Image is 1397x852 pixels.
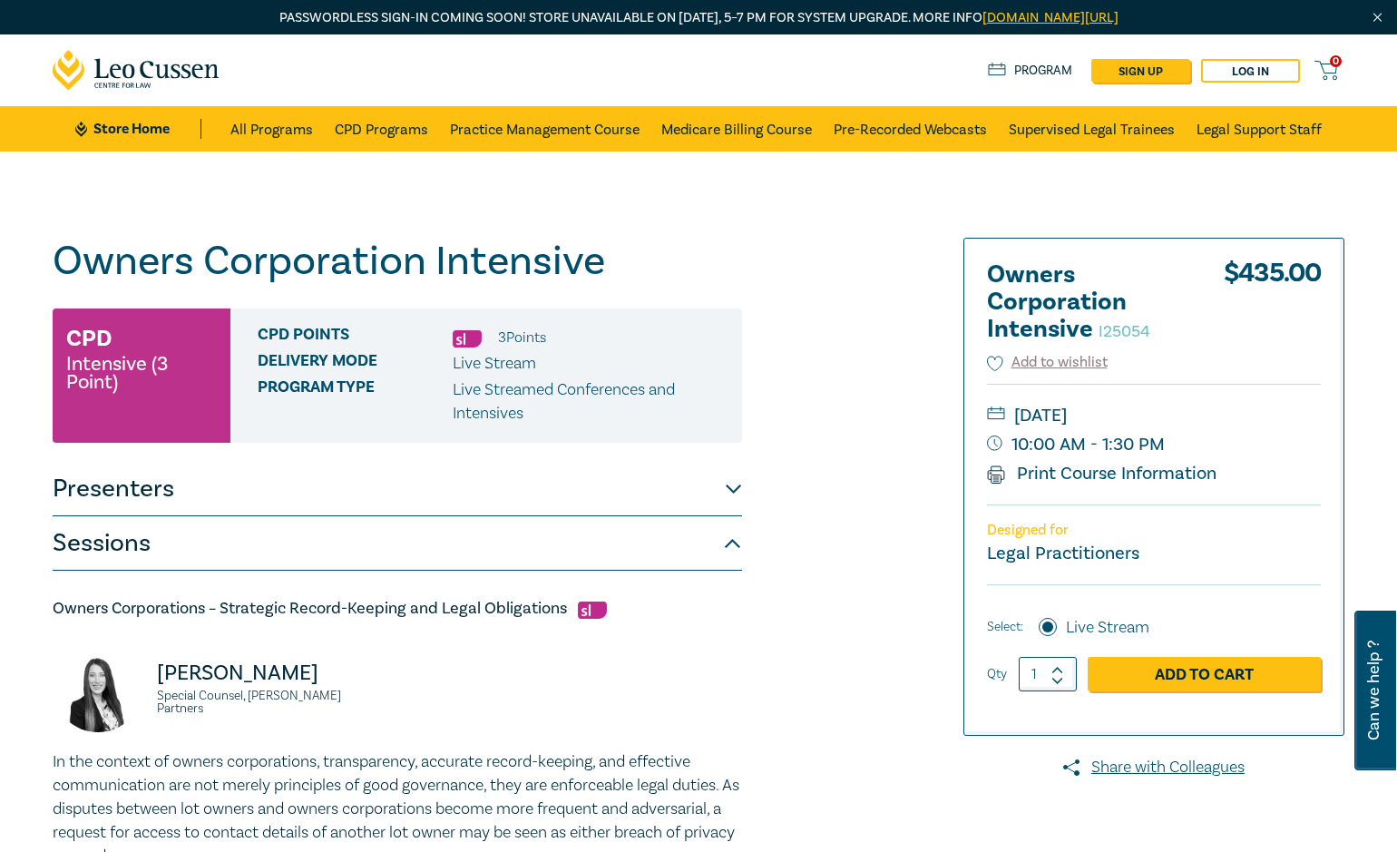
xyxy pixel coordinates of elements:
[1365,622,1382,759] span: Can we help ?
[1201,59,1300,83] a: Log in
[661,106,812,152] a: Medicare Billing Course
[1099,321,1150,342] small: I25054
[1088,657,1321,691] a: Add to Cart
[258,352,453,376] span: Delivery Mode
[230,106,313,152] a: All Programs
[53,462,742,516] button: Presenters
[1009,106,1175,152] a: Supervised Legal Trainees
[453,330,482,348] img: Substantive Law
[66,322,112,355] h3: CPD
[498,326,546,349] li: 3 Point s
[987,261,1187,343] h2: Owners Corporation Intensive
[834,106,987,152] a: Pre-Recorded Webcasts
[157,690,386,715] small: Special Counsel, [PERSON_NAME] Partners
[453,353,536,374] span: Live Stream
[1197,106,1322,152] a: Legal Support Staff
[335,106,428,152] a: CPD Programs
[1224,261,1321,352] div: $ 435.00
[450,106,640,152] a: Practice Management Course
[53,516,742,571] button: Sessions
[258,326,453,349] span: CPD Points
[987,617,1023,637] span: Select:
[1330,55,1342,67] span: 0
[987,430,1321,459] small: 10:00 AM - 1:30 PM
[987,664,1007,684] label: Qty
[1370,10,1385,25] img: Close
[53,8,1344,28] p: Passwordless sign-in coming soon! Store unavailable on [DATE], 5–7 PM for system upgrade. More info
[1066,616,1149,640] label: Live Stream
[1091,59,1190,83] a: sign up
[987,401,1321,430] small: [DATE]
[987,462,1216,485] a: Print Course Information
[453,378,728,426] p: Live Streamed Conferences and Intensives
[1019,657,1077,691] input: 1
[987,542,1139,565] small: Legal Practitioners
[157,659,386,688] p: [PERSON_NAME]
[987,352,1108,373] button: Add to wishlist
[578,602,607,619] img: Substantive Law
[988,61,1072,81] a: Program
[987,522,1321,539] p: Designed for
[66,355,217,391] small: Intensive (3 Point)
[982,9,1119,26] a: [DOMAIN_NAME][URL]
[53,598,742,620] h5: Owners Corporations – Strategic Record-Keeping and Legal Obligations
[258,378,453,426] span: Program type
[53,641,143,732] img: Deborah Andronaco
[75,119,201,139] a: Store Home
[53,238,742,285] h1: Owners Corporation Intensive
[963,756,1344,779] a: Share with Colleagues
